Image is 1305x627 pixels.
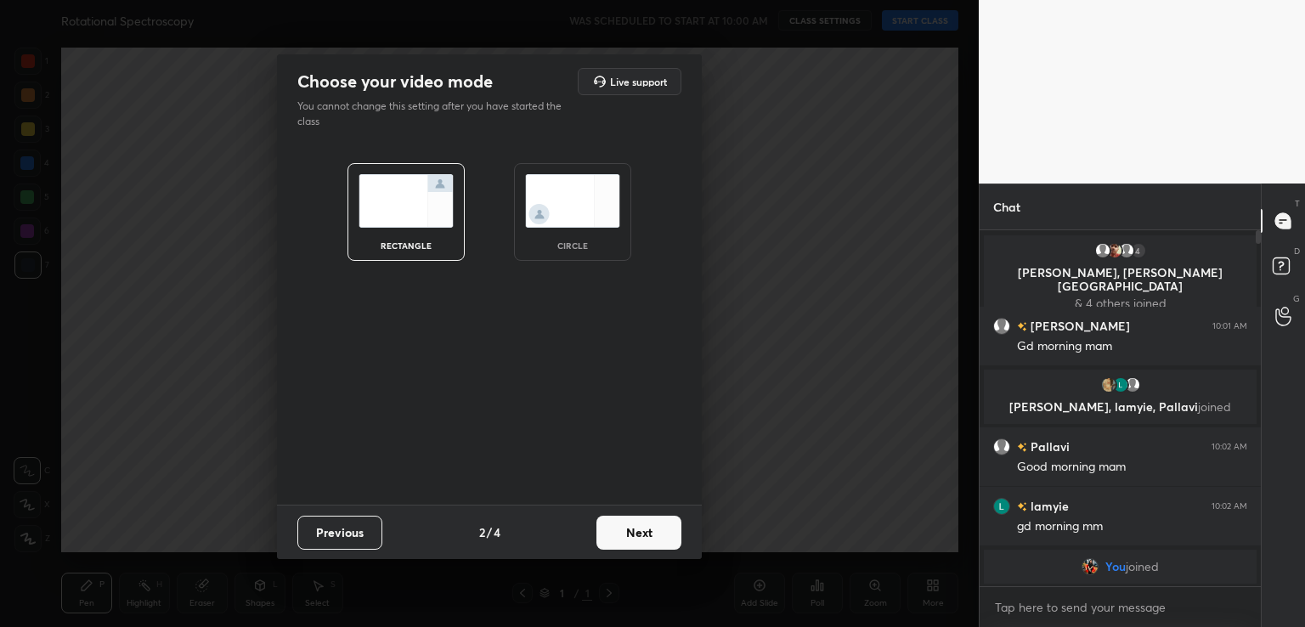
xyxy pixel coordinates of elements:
div: gd morning mm [1017,518,1247,535]
p: [PERSON_NAME], lamyie, Pallavi [994,400,1246,414]
img: default.png [993,318,1010,335]
img: da94d131f0764bb8950caa53d2eb7133.jpg [1106,242,1123,259]
img: default.png [993,438,1010,455]
img: no-rating-badge.077c3623.svg [1017,502,1027,511]
div: circle [539,241,607,250]
p: You cannot change this setting after you have started the class [297,99,573,129]
div: grid [980,232,1261,587]
div: 10:01 AM [1212,321,1247,331]
div: Good morning mam [1017,459,1247,476]
img: no-rating-badge.077c3623.svg [1017,322,1027,331]
h6: lamyie [1027,497,1069,515]
img: 14e689ce0dc24dc783dc9a26bdb6f65d.jpg [1082,558,1099,575]
p: T [1295,197,1300,210]
p: & 4 others joined [994,297,1246,310]
img: 3ba5f3331d8f441b9759f01e6fcbb600.jpg [1100,376,1117,393]
div: 10:02 AM [1212,442,1247,452]
p: G [1293,292,1300,305]
span: joined [1198,398,1231,415]
img: default.png [1118,242,1135,259]
div: rectangle [372,241,440,250]
img: normalScreenIcon.ae25ed63.svg [359,174,454,228]
p: D [1294,245,1300,257]
span: You [1105,560,1126,573]
button: Next [596,516,681,550]
h5: Live support [610,76,667,87]
img: default.png [1094,242,1111,259]
div: Gd morning mam [1017,338,1247,355]
img: circleScreenIcon.acc0effb.svg [525,174,620,228]
span: joined [1126,560,1159,573]
h6: Pallavi [1027,438,1070,455]
h4: 2 [479,523,485,541]
h6: [PERSON_NAME] [1027,317,1130,335]
p: Chat [980,184,1034,229]
img: default.png [1124,376,1141,393]
h4: / [487,523,492,541]
div: 4 [1130,242,1147,259]
img: 813bb185137d43838d7f951813c9d4ef.40899250_3 [1112,376,1129,393]
h2: Choose your video mode [297,71,493,93]
img: 813bb185137d43838d7f951813c9d4ef.40899250_3 [993,498,1010,515]
img: no-rating-badge.077c3623.svg [1017,443,1027,452]
div: 10:02 AM [1212,501,1247,511]
button: Previous [297,516,382,550]
p: [PERSON_NAME], [PERSON_NAME][GEOGRAPHIC_DATA] [994,266,1246,293]
h4: 4 [494,523,500,541]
